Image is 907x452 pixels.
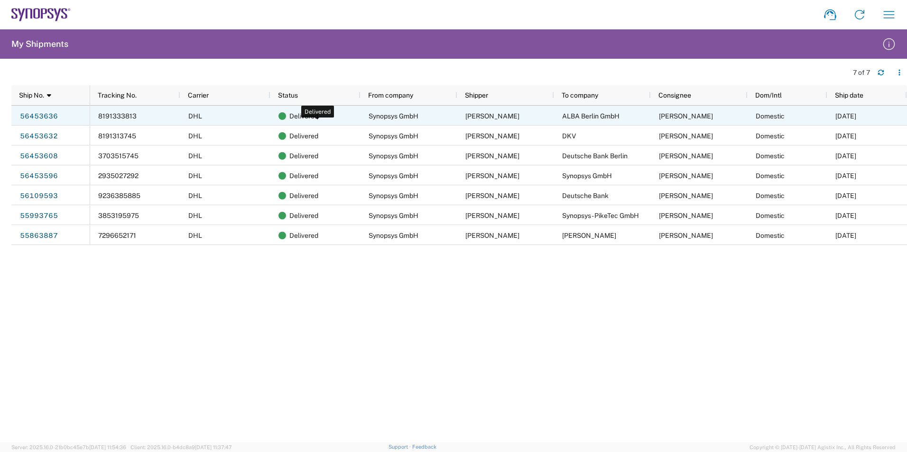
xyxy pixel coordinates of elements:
span: 08/11/2025 [835,172,856,180]
span: Delivered [289,166,318,186]
span: Delivered [289,146,318,166]
span: Synopsys GmbH [369,192,418,199]
span: 08/11/2025 [835,132,856,140]
span: Synopsys GmbH [369,212,418,219]
span: Claudia Witzel [465,112,519,120]
span: 3703515745 [98,152,139,160]
span: Synopsys - PikeTec GmbH [562,212,639,219]
span: Domestic [756,212,785,219]
span: Domestic [756,172,785,180]
a: Feedback [412,444,436,450]
span: Domestic [756,152,785,160]
a: 56453596 [19,168,58,183]
span: Delivered [289,126,318,146]
span: Baker McKenzie [562,232,616,239]
span: Ulrike Bohra [659,172,713,180]
span: Copyright © [DATE]-[DATE] Agistix Inc., All Rights Reserved [750,443,896,452]
div: 7 of 7 [853,68,870,77]
span: 8191333813 [98,112,137,120]
span: Wolfgang Diehl [659,192,713,199]
span: DKV [562,132,576,140]
span: Domestic [756,112,785,120]
span: Dr. Thorsten Seidel [659,232,713,239]
span: DHL [188,192,202,199]
span: Claudia Witzel [465,132,519,140]
span: Claudia Witzel [465,152,519,160]
span: Synopsys GmbH [369,112,418,120]
span: Domestic [756,192,785,199]
span: DHL [188,232,202,239]
span: Shipper [465,91,488,99]
span: Status [278,91,298,99]
span: [DATE] 11:54:36 [89,444,126,450]
span: Dom/Intl [755,91,782,99]
span: DHL [188,212,202,219]
h2: My Shipments [11,38,68,50]
span: 08/11/2025 [835,112,856,120]
span: Deutsche Bank [562,192,609,199]
span: Claudia Witzel [465,192,519,199]
span: Claudia Witzel [465,232,519,239]
a: 55863887 [19,228,58,243]
span: 07/08/2025 [835,192,856,199]
span: Deutsche Bank Berlin [562,152,628,160]
span: Dirk Strobel [659,132,713,140]
span: From company [368,91,413,99]
span: Synopsys GmbH [369,132,418,140]
span: Client: 2025.16.0-b4dc8a9 [130,444,232,450]
span: 2935027292 [98,172,139,180]
span: To company [562,91,598,99]
a: 56453636 [19,108,58,124]
span: Synopsys GmbH [369,152,418,160]
span: DHL [188,172,202,180]
span: DHL [188,152,202,160]
span: Ship No. [19,91,44,99]
span: Alba Berin [659,112,713,120]
a: 56453608 [19,148,58,163]
a: 55993765 [19,208,58,223]
span: 8191313745 [98,132,136,140]
span: Synopsys GmbH [562,172,612,180]
span: 08/11/2025 [835,152,856,160]
span: Delivered [289,206,318,226]
span: Domestic [756,232,785,239]
span: Consignee [658,91,691,99]
a: 56453632 [19,128,58,144]
span: Delivered [289,186,318,206]
a: 56109593 [19,188,58,203]
span: Miriam Ermisch [659,212,713,219]
span: Server: 2025.16.0-21b0bc45e7b [11,444,126,450]
span: [DATE] 11:37:47 [195,444,232,450]
span: 7296652171 [98,232,136,239]
span: 3853195975 [98,212,139,219]
span: Claudia Witzel [465,212,519,219]
span: Delivered [289,106,318,126]
span: Ship date [835,91,863,99]
span: DHL [188,112,202,120]
span: 06/24/2025 [835,212,856,219]
span: Synopsys GmbH [369,232,418,239]
span: Delivered [289,226,318,245]
span: ALBA Berlin GmbH [562,112,620,120]
span: Domestic [756,132,785,140]
span: DHL [188,132,202,140]
span: Tracking No. [98,91,137,99]
span: Carrier [188,91,209,99]
span: Claudia Witzel [465,172,519,180]
a: Support [389,444,412,450]
span: Synopsys GmbH [369,172,418,180]
span: Wolfgang Diehl [659,152,713,160]
span: 9236385885 [98,192,140,199]
span: 06/16/2025 [835,232,856,239]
